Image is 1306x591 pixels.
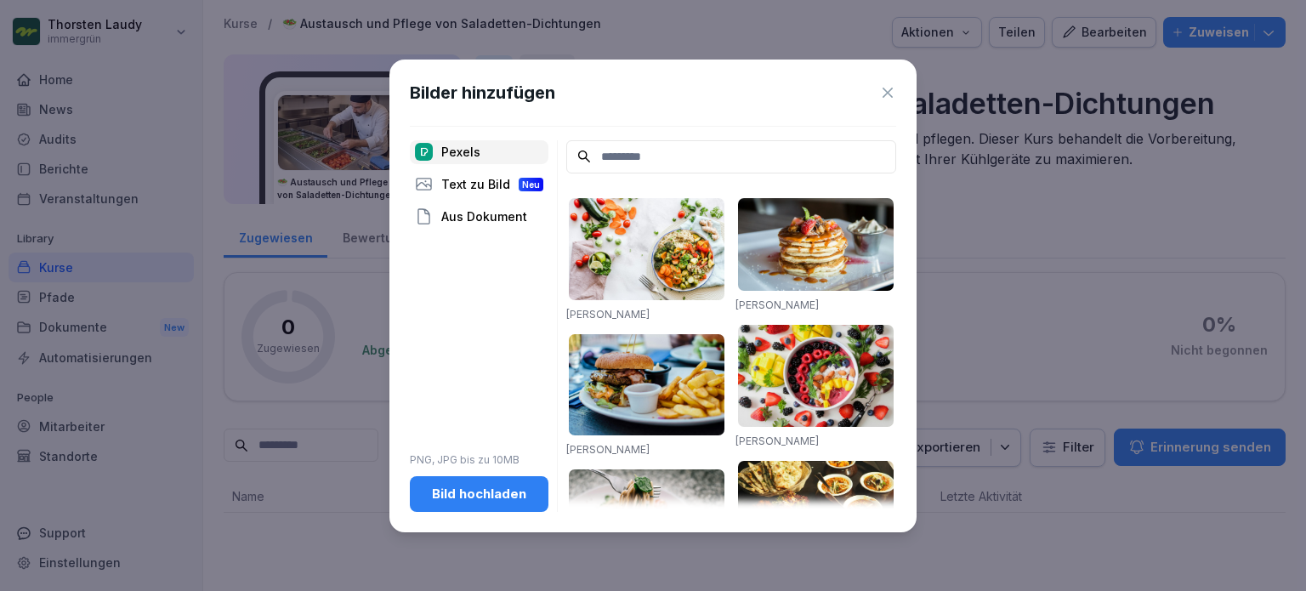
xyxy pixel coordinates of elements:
[410,173,548,196] div: Text zu Bild
[410,205,548,229] div: Aus Dokument
[569,469,724,571] img: pexels-photo-1279330.jpeg
[738,325,894,427] img: pexels-photo-1099680.jpeg
[410,140,548,164] div: Pexels
[566,308,650,321] a: [PERSON_NAME]
[735,435,819,447] a: [PERSON_NAME]
[423,485,535,503] div: Bild hochladen
[519,178,543,191] div: Neu
[569,334,724,436] img: pexels-photo-70497.jpeg
[410,452,548,468] p: PNG, JPG bis zu 10MB
[735,298,819,311] a: [PERSON_NAME]
[410,80,555,105] h1: Bilder hinzufügen
[410,476,548,512] button: Bild hochladen
[415,143,433,161] img: pexels.png
[738,198,894,291] img: pexels-photo-376464.jpeg
[738,461,894,546] img: pexels-photo-958545.jpeg
[569,198,724,300] img: pexels-photo-1640777.jpeg
[566,443,650,456] a: [PERSON_NAME]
